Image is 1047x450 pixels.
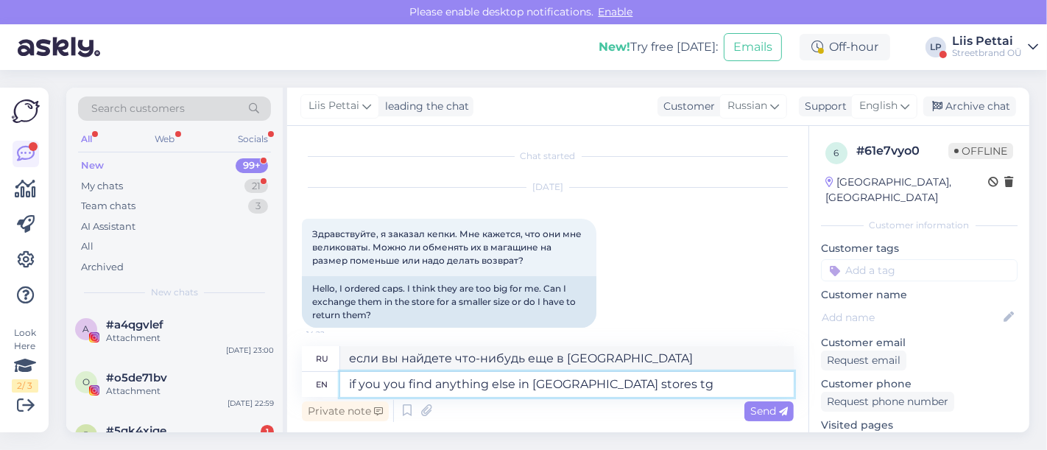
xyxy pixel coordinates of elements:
div: AI Assistant [81,219,135,234]
div: Team chats [81,199,135,214]
span: 5 [84,429,89,440]
input: Add a tag [821,259,1018,281]
div: My chats [81,179,123,194]
div: Try free [DATE]: [599,38,718,56]
span: Offline [948,143,1013,159]
div: # 61e7vyo0 [856,142,948,160]
span: o [82,376,90,387]
span: English [859,98,898,114]
span: Send [750,404,788,418]
span: New chats [151,286,198,299]
div: Attachment [106,384,274,398]
div: New [81,158,104,173]
div: Customer [658,99,715,114]
div: 99+ [236,158,268,173]
div: Hello, I ordered caps. I think they are too big for me. Can I exchange them in the store for a sm... [302,276,596,328]
div: Look Here [12,326,38,393]
p: Customer email [821,335,1018,351]
div: en [317,372,328,397]
span: Enable [594,5,638,18]
span: Search customers [91,101,185,116]
p: Customer tags [821,241,1018,256]
div: All [78,130,95,149]
span: 6 [834,147,839,158]
div: LP [926,37,946,57]
div: Archive chat [923,96,1016,116]
div: All [81,239,94,254]
span: Russian [727,98,767,114]
div: [DATE] [302,180,794,194]
div: Support [799,99,847,114]
div: Attachment [106,331,274,345]
div: Private note [302,401,389,421]
div: leading the chat [379,99,469,114]
a: Liis PettaiStreetbrand OÜ [952,35,1038,59]
button: Emails [724,33,782,61]
div: [DATE] 23:00 [226,345,274,356]
div: Chat started [302,150,794,163]
span: #5gk4xjge [106,424,166,437]
div: 1 [261,425,274,438]
div: [DATE] 22:59 [228,398,274,409]
div: Liis Pettai [952,35,1022,47]
img: Askly Logo [12,99,40,123]
p: Customer phone [821,376,1018,392]
div: Streetbrand OÜ [952,47,1022,59]
div: Request phone number [821,392,954,412]
div: Off-hour [800,34,890,60]
div: Socials [235,130,271,149]
input: Add name [822,309,1001,326]
div: [GEOGRAPHIC_DATA], [GEOGRAPHIC_DATA] [825,175,988,205]
div: 3 [248,199,268,214]
span: Здравствуйте, я заказал кепки. Мне кажется, что они мне великоваты. Можно ли обменять их в магащи... [312,228,584,266]
div: Web [152,130,178,149]
span: #o5de71bv [106,371,167,384]
div: 21 [244,179,268,194]
span: 14:22 [306,328,362,340]
b: New! [599,40,630,54]
div: ru [316,346,328,371]
div: Request email [821,351,906,370]
span: Liis Pettai [309,98,359,114]
textarea: если вы найдете что-нибудь еще в [GEOGRAPHIC_DATA] [340,346,794,371]
span: a [83,323,90,334]
p: Customer name [821,287,1018,303]
div: 2 / 3 [12,379,38,393]
div: Customer information [821,219,1018,232]
span: #a4qgvlef [106,318,163,331]
p: Visited pages [821,418,1018,433]
div: Archived [81,260,124,275]
textarea: if you you find anything else in [GEOGRAPHIC_DATA] stores t [340,372,794,397]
